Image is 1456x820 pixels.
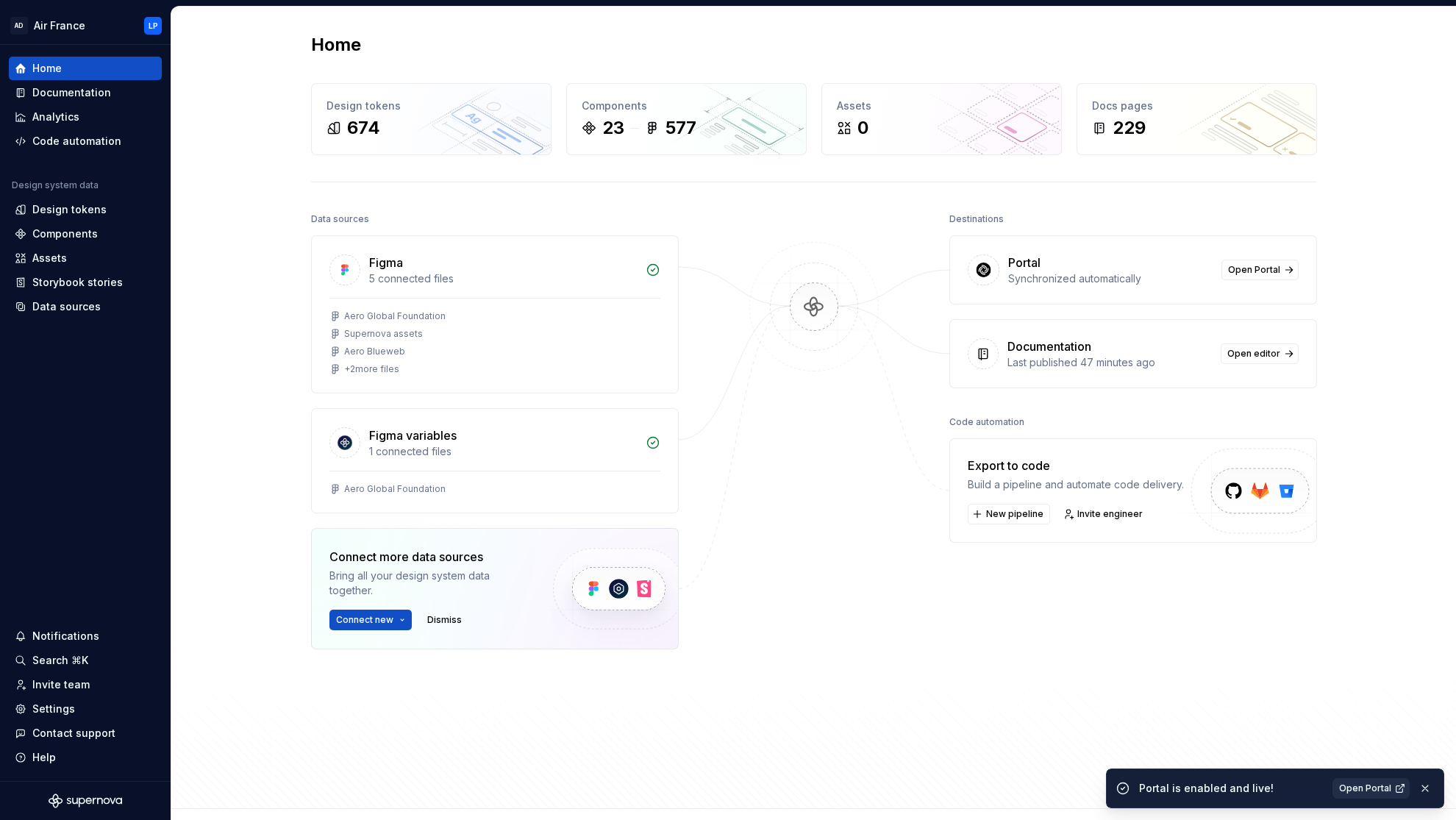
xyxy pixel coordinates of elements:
div: Design system data [12,179,99,191]
div: Supernova assets [344,328,423,340]
div: Code automation [949,412,1024,432]
div: Storybook stories [32,275,123,290]
div: Design tokens [326,99,536,113]
div: Documentation [1007,338,1091,355]
div: Components [32,227,98,241]
div: Aero Blueweb [344,346,405,357]
div: + 2 more files [344,363,399,375]
a: Components [9,222,162,246]
span: Connect new [336,614,393,626]
div: 229 [1113,116,1146,140]
a: Docs pages229 [1077,83,1317,155]
div: Aero Global Foundation [344,310,446,322]
div: Home [32,61,62,76]
a: Figma variables1 connected filesAero Global Foundation [311,408,679,513]
span: Invite engineer [1077,508,1143,520]
a: Code automation [9,129,162,153]
div: Synchronized automatically [1008,271,1213,286]
div: Aero Global Foundation [344,483,446,495]
a: Documentation [9,81,162,104]
div: Figma variables [369,427,457,444]
a: Open Portal [1332,778,1410,799]
div: Design tokens [32,202,107,217]
div: Portal [1008,254,1041,271]
div: Search ⌘K [32,653,88,668]
h2: Home [311,33,361,57]
a: Assets [9,246,162,270]
div: Docs pages [1092,99,1302,113]
div: Air France [34,18,85,33]
a: Figma5 connected filesAero Global FoundationSupernova assetsAero Blueweb+2more files [311,235,679,393]
span: Open editor [1227,348,1280,360]
a: Open editor [1221,343,1299,364]
div: Code automation [32,134,121,149]
a: Components23577 [566,83,807,155]
div: 5 connected files [369,271,637,286]
div: Components [582,99,791,113]
button: Connect new [329,610,412,630]
button: Dismiss [421,610,468,630]
button: Notifications [9,624,162,648]
button: Contact support [9,721,162,745]
div: Contact support [32,726,115,741]
div: 674 [347,116,380,140]
a: Home [9,57,162,80]
div: Notifications [32,629,99,643]
div: Export to code [968,457,1184,474]
a: Assets0 [821,83,1062,155]
div: Assets [837,99,1046,113]
a: Analytics [9,105,162,129]
div: 1 connected files [369,444,637,459]
div: Last published 47 minutes ago [1007,355,1212,370]
button: New pipeline [968,504,1050,524]
a: Design tokens674 [311,83,552,155]
div: 577 [665,116,696,140]
span: Open Portal [1228,264,1280,276]
div: Data sources [311,209,369,229]
a: Design tokens [9,198,162,221]
div: Bring all your design system data together. [329,568,528,598]
span: Open Portal [1339,782,1391,794]
div: AD [10,17,28,35]
a: Invite team [9,673,162,696]
div: Assets [32,251,67,265]
div: Analytics [32,110,79,124]
div: Data sources [32,299,101,314]
a: Data sources [9,295,162,318]
button: Help [9,746,162,769]
div: Connect more data sources [329,548,528,566]
svg: Supernova Logo [49,794,122,808]
span: Dismiss [427,614,462,626]
div: LP [149,20,158,32]
a: Settings [9,697,162,721]
div: Build a pipeline and automate code delivery. [968,477,1184,492]
div: 23 [602,116,624,140]
div: Figma [369,254,403,271]
div: Invite team [32,677,90,692]
button: ADAir FranceLP [3,10,168,41]
a: Open Portal [1221,260,1299,280]
div: Settings [32,702,75,716]
div: Destinations [949,209,1004,229]
div: Help [32,750,56,765]
div: Portal is enabled and live! [1139,781,1324,796]
a: Storybook stories [9,271,162,294]
a: Invite engineer [1059,504,1149,524]
div: Documentation [32,85,111,100]
div: 0 [857,116,868,140]
span: New pipeline [986,508,1043,520]
button: Search ⌘K [9,649,162,672]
